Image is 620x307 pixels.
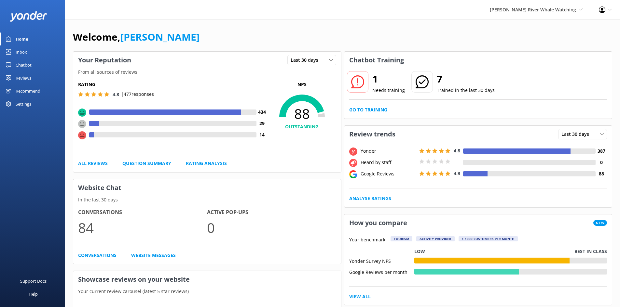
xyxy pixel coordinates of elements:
[416,236,455,241] div: Activity Provider
[16,84,40,97] div: Recommend
[349,258,414,263] div: Yonder Survey NPS
[437,71,495,87] h2: 7
[268,123,336,130] h4: OUTSTANDING
[596,170,607,177] h4: 88
[20,275,47,288] div: Support Docs
[359,170,418,177] div: Google Reviews
[78,160,108,167] a: All Reviews
[454,170,460,176] span: 4.9
[268,81,336,88] p: NPS
[207,208,336,217] h4: Active Pop-ups
[593,220,607,226] span: New
[349,195,391,202] a: Analyse Ratings
[574,248,607,255] p: Best in class
[73,271,341,288] h3: Showcase reviews on your website
[16,45,27,58] div: Inbox
[344,126,400,143] h3: Review trends
[344,214,412,231] h3: How you compare
[459,236,518,241] div: > 1000 customers per month
[256,109,268,116] h4: 434
[344,52,409,69] h3: Chatbot Training
[359,159,418,166] div: Heard by staff
[78,81,268,88] h5: Rating
[16,32,28,45] div: Home
[490,6,576,13] span: [PERSON_NAME] River Whale Watching
[349,269,414,275] div: Google Reviews per month
[207,217,336,238] p: 0
[78,252,117,259] a: Conversations
[73,179,341,196] h3: Website Chat
[16,58,32,71] div: Chatbot
[349,293,371,300] a: View All
[359,147,418,155] div: Yonder
[372,71,405,87] h2: 1
[73,69,341,76] p: From all sources of reviews
[16,97,31,110] div: Settings
[78,208,207,217] h4: Conversations
[16,71,31,84] div: Reviews
[596,147,607,155] h4: 387
[78,217,207,238] p: 84
[349,106,387,113] a: Go to Training
[113,91,119,97] span: 4.8
[10,11,47,22] img: yonder-white-logo.png
[349,236,387,244] p: Your benchmark:
[372,87,405,94] p: Needs training
[391,236,412,241] div: Tourism
[121,91,154,98] p: | 477 responses
[73,196,341,203] p: In the last 30 days
[561,131,593,138] span: Last 30 days
[454,147,460,154] span: 4.8
[256,120,268,127] h4: 29
[414,248,425,255] p: Low
[268,106,336,122] span: 88
[186,160,227,167] a: Rating Analysis
[73,52,136,69] h3: Your Reputation
[437,87,495,94] p: Trained in the last 30 days
[596,159,607,166] h4: 0
[29,288,38,301] div: Help
[291,57,322,64] span: Last 30 days
[122,160,171,167] a: Question Summary
[131,252,176,259] a: Website Messages
[256,131,268,138] h4: 14
[73,288,341,295] p: Your current review carousel (latest 5 star reviews)
[120,30,200,44] a: [PERSON_NAME]
[73,29,200,45] h1: Welcome,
